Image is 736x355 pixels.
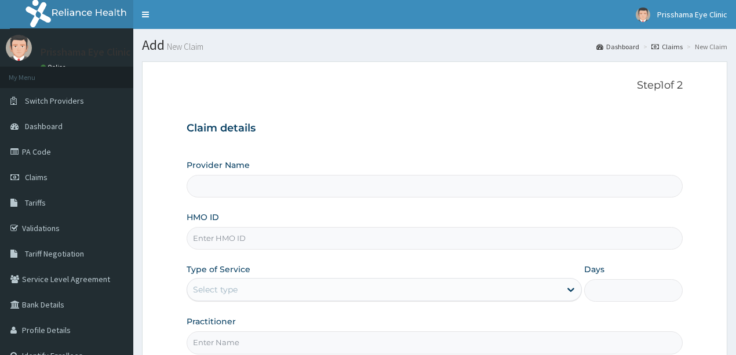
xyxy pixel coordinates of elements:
[25,96,84,106] span: Switch Providers
[187,263,250,275] label: Type of Service
[165,42,203,51] small: New Claim
[657,9,727,20] span: Prisshama Eye Clinic
[193,284,238,295] div: Select type
[25,172,48,182] span: Claims
[187,79,683,92] p: Step 1 of 2
[636,8,650,22] img: User Image
[25,121,63,131] span: Dashboard
[596,42,639,52] a: Dashboard
[187,316,236,327] label: Practitioner
[187,159,250,171] label: Provider Name
[25,197,46,208] span: Tariffs
[41,47,131,57] p: Prisshama Eye Clinic
[651,42,683,52] a: Claims
[684,42,727,52] li: New Claim
[142,38,727,53] h1: Add
[187,122,683,135] h3: Claim details
[187,331,683,354] input: Enter Name
[41,63,68,71] a: Online
[6,35,32,61] img: User Image
[584,263,604,275] label: Days
[187,227,683,250] input: Enter HMO ID
[187,211,219,223] label: HMO ID
[25,248,84,259] span: Tariff Negotiation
